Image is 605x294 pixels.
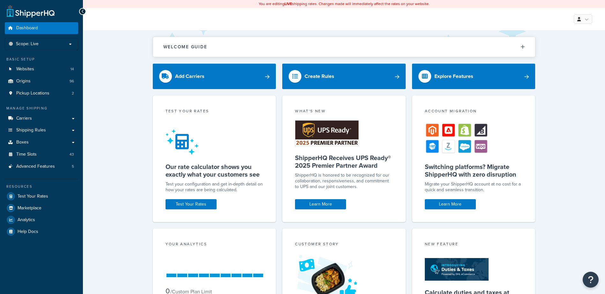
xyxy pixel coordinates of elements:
[166,199,217,209] a: Test Your Rates
[18,206,41,211] span: Marketplace
[5,136,78,148] a: Boxes
[5,57,78,62] div: Basic Setup
[70,66,74,72] span: 14
[18,194,48,199] span: Test Your Rates
[16,66,34,72] span: Websites
[163,45,207,49] h2: Welcome Guide
[425,181,523,193] div: Migrate your ShipperHQ account at no cost for a quick and seamless transition.
[425,163,523,178] h5: Switching platforms? Migrate ShipperHQ with zero disruption
[5,75,78,87] li: Origins
[282,64,406,89] a: Create Rules
[153,37,535,57] button: Welcome Guide
[5,149,78,160] li: Time Slots
[295,241,393,248] div: Customer Story
[16,91,49,96] span: Pickup Locations
[166,108,263,115] div: Test your rates
[16,128,46,133] span: Shipping Rules
[166,181,263,193] div: Test your configuration and get in-depth detail on how your rates are being calculated.
[295,108,393,115] div: What's New
[5,184,78,189] div: Resources
[5,124,78,136] a: Shipping Rules
[583,272,599,288] button: Open Resource Center
[425,241,523,248] div: New Feature
[5,75,78,87] a: Origins96
[284,1,292,7] b: LIVE
[5,22,78,34] a: Dashboard
[16,41,39,47] span: Scope: Live
[5,226,78,237] a: Help Docs
[16,79,31,84] span: Origins
[425,199,476,209] a: Learn More
[305,72,334,81] div: Create Rules
[5,106,78,111] div: Manage Shipping
[425,108,523,115] div: Account Migration
[434,72,473,81] div: Explore Features
[16,152,37,157] span: Time Slots
[5,63,78,75] li: Websites
[295,154,393,169] h5: ShipperHQ Receives UPS Ready® 2025 Premier Partner Award
[5,63,78,75] a: Websites14
[295,172,393,190] p: ShipperHQ is honored to be recognized for our collaboration, responsiveness, and commitment to UP...
[5,87,78,99] li: Pickup Locations
[16,140,29,145] span: Boxes
[5,149,78,160] a: Time Slots43
[166,163,263,178] h5: Our rate calculator shows you exactly what your customers see
[16,164,55,169] span: Advanced Features
[5,214,78,226] a: Analytics
[5,161,78,172] a: Advanced Features5
[166,241,263,248] div: Your Analytics
[5,191,78,202] a: Test Your Rates
[153,64,276,89] a: Add Carriers
[72,91,74,96] span: 2
[5,161,78,172] li: Advanced Features
[5,87,78,99] a: Pickup Locations2
[72,164,74,169] span: 5
[5,202,78,214] a: Marketplace
[412,64,535,89] a: Explore Features
[70,79,74,84] span: 96
[175,72,204,81] div: Add Carriers
[16,25,38,31] span: Dashboard
[70,152,74,157] span: 43
[295,199,346,209] a: Learn More
[18,229,38,234] span: Help Docs
[16,116,32,121] span: Carriers
[18,217,35,223] span: Analytics
[5,113,78,124] a: Carriers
